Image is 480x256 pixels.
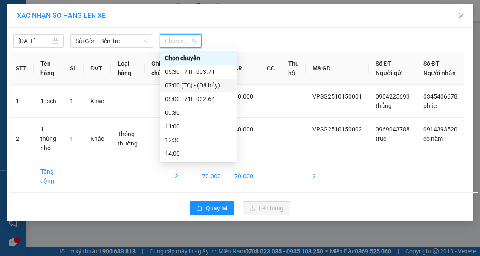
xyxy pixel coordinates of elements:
[145,52,168,85] th: Ghi chú
[228,160,260,193] td: 70.000
[9,118,34,160] td: 2
[206,204,227,213] span: Quay lại
[17,12,106,20] span: XÁC NHẬN SỐ HÀNG LÊN XE
[9,52,34,85] th: STT
[84,118,111,160] td: Khác
[165,108,231,117] div: 09:30
[376,93,410,100] span: 0904225693
[190,201,234,215] button: rollbackQuay lại
[34,118,63,160] td: 1 thùng nhỏ
[376,60,392,67] span: Số ĐT
[165,81,231,90] div: 07:00 (TC) - (Đã hủy)
[376,70,403,76] span: Người gửi
[423,60,440,67] span: Số ĐT
[423,70,456,76] span: Người nhận
[312,93,362,100] span: VPSG2510150001
[458,12,465,19] span: close
[376,102,392,109] span: thắng
[84,85,111,118] td: Khác
[423,93,457,100] span: 0345406678
[197,205,202,212] span: rollback
[165,135,231,145] div: 12:30
[160,51,237,65] div: Chọn chuyến
[376,135,386,142] span: truc
[165,35,197,47] span: Chọn chuyến
[165,149,231,158] div: 14:00
[423,126,457,133] span: 0914393520
[312,126,362,133] span: VPSG2510150002
[260,52,281,85] th: CC
[168,160,195,193] td: 2
[111,52,145,85] th: Loại hàng
[70,135,73,142] span: 1
[165,94,231,104] div: 08:00 - 71F-002.64
[165,67,231,76] div: 05:30 - 71F-003.71
[9,85,34,118] td: 1
[195,160,228,193] td: 70.000
[306,160,369,193] td: 2
[165,122,231,131] div: 11:00
[63,52,84,85] th: SL
[423,102,437,109] span: phúc
[165,53,231,63] div: Chọn chuyến
[34,85,63,118] td: 1 bịch
[376,126,410,133] span: 0969043788
[111,118,145,160] td: Thông thường
[143,38,148,44] span: down
[423,135,443,142] span: cô năm
[70,98,73,105] span: 1
[84,52,111,85] th: ĐVT
[234,93,253,100] span: 30.000
[234,126,253,133] span: 40.000
[243,201,290,215] button: uploadLên hàng
[449,4,473,28] button: Close
[228,52,260,85] th: CR
[75,35,148,47] span: Sài Gòn - Bến Tre
[281,52,306,85] th: Thu hộ
[306,52,369,85] th: Mã GD
[34,52,63,85] th: Tên hàng
[18,36,51,46] input: 15/10/2025
[34,160,63,193] td: Tổng cộng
